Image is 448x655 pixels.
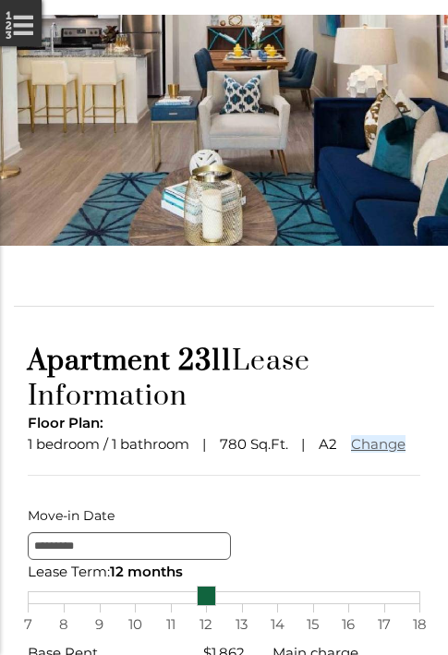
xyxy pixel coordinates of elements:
span: 8 [54,613,73,637]
span: 12 months [110,563,183,580]
span: 11 [162,613,180,637]
span: 12 [197,613,215,637]
input: Move-in Date edit selected 10/8/2025 [28,532,231,560]
h1: Lease Information [28,344,420,414]
label: Move-in Date [28,503,420,528]
span: 780 [220,435,247,453]
span: Floor Plan: [28,414,103,431]
a: Change [351,435,406,453]
span: 13 [233,613,251,637]
span: A2 [319,435,337,453]
span: 16 [339,613,357,637]
span: 1 bedroom / 1 bathroom [28,435,189,453]
span: 9 [91,613,109,637]
div: Lease Term: [28,560,420,584]
span: Sq.Ft. [250,435,288,453]
span: 10 [126,613,144,637]
span: Apartment 2311 [28,344,232,379]
span: 14 [268,613,286,637]
span: 17 [375,613,394,637]
span: 15 [304,613,322,637]
span: 7 [18,613,37,637]
span: 18 [410,613,429,637]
